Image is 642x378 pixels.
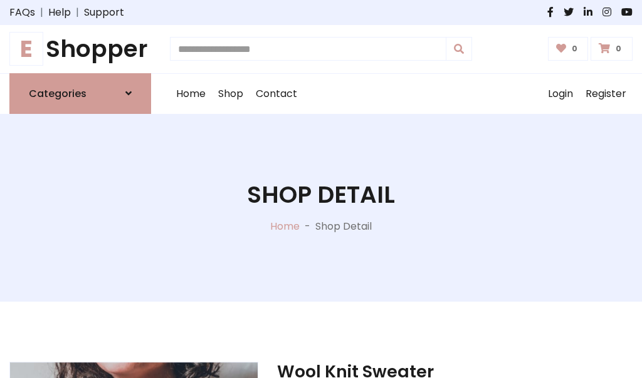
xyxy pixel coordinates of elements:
a: Home [170,74,212,114]
h1: Shopper [9,35,151,63]
span: | [71,5,84,20]
span: E [9,32,43,66]
a: 0 [548,37,589,61]
a: 0 [591,37,633,61]
p: - [300,219,315,234]
a: Home [270,219,300,233]
a: EShopper [9,35,151,63]
a: Register [579,74,633,114]
a: Categories [9,73,151,114]
a: Shop [212,74,250,114]
p: Shop Detail [315,219,372,234]
span: 0 [613,43,624,54]
a: Login [542,74,579,114]
a: Contact [250,74,303,114]
a: FAQs [9,5,35,20]
a: Support [84,5,124,20]
span: 0 [569,43,581,54]
h6: Categories [29,88,87,100]
h1: Shop Detail [247,181,395,209]
a: Help [48,5,71,20]
span: | [35,5,48,20]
